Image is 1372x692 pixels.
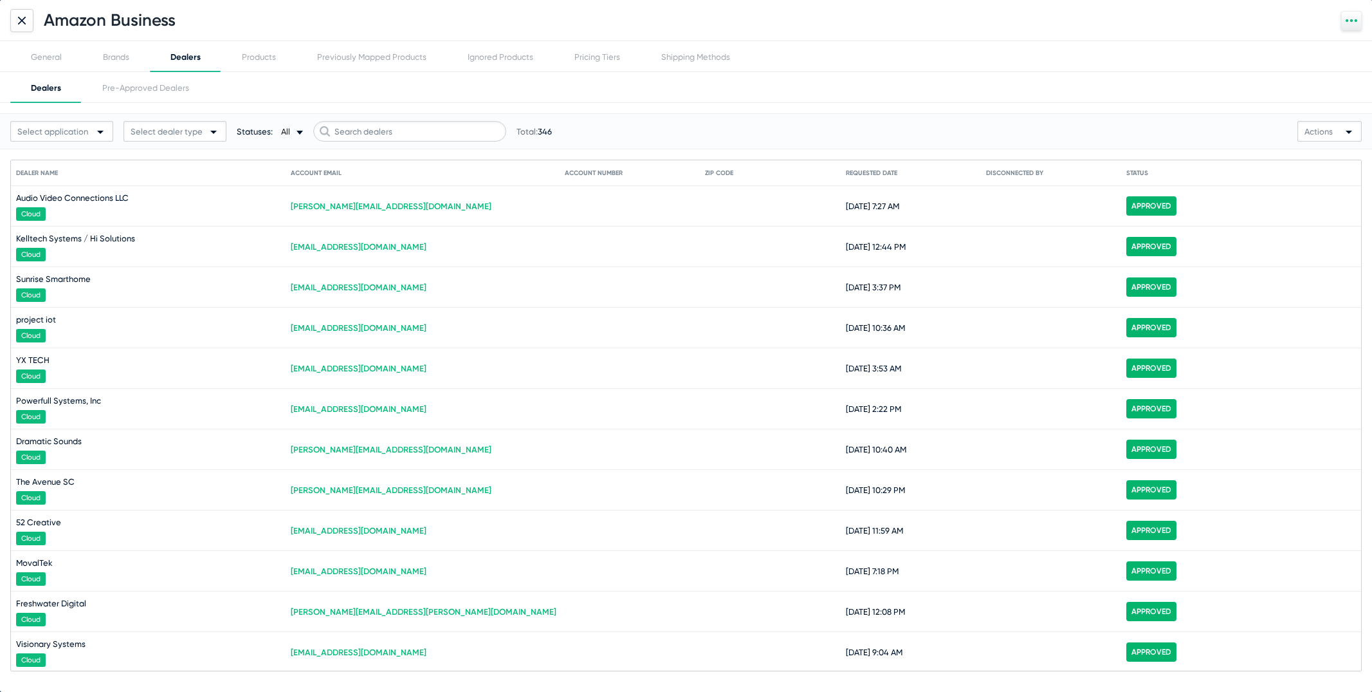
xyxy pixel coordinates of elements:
[291,485,491,495] a: [PERSON_NAME][EMAIL_ADDRESS][DOMAIN_NAME]
[16,193,129,203] span: Audio Video Connections LLC
[16,532,46,545] span: Cloud
[705,160,845,186] mat-header-cell: Zip Code
[846,283,901,292] span: [DATE] 3:37 PM
[291,201,491,211] a: [PERSON_NAME][EMAIL_ADDRESS][DOMAIN_NAME]
[317,52,426,62] div: Previously Mapped Products
[31,52,62,62] div: General
[846,445,906,454] span: [DATE] 10:40 AM
[291,242,426,252] a: [EMAIL_ADDRESS][DOMAIN_NAME]
[846,566,899,576] span: [DATE] 7:18 PM
[846,607,905,617] span: [DATE] 12:08 PM
[1126,642,1176,662] span: Approved
[565,160,705,186] mat-header-cell: Account Number
[16,599,86,608] span: Freshwater Digital
[538,127,552,136] span: 346
[1126,318,1176,337] span: Approved
[16,451,46,464] span: Cloud
[291,283,426,292] a: [EMAIL_ADDRESS][DOMAIN_NAME]
[16,558,53,568] span: MovalTek
[1126,196,1176,216] span: Approved
[574,52,620,62] div: Pricing Tiers
[846,201,899,211] span: [DATE] 7:27 AM
[846,526,903,536] span: [DATE] 11:59 AM
[16,288,46,302] span: Cloud
[1126,602,1176,621] span: Approved
[1126,521,1176,540] span: Approved
[846,485,905,495] span: [DATE] 10:29 PM
[291,526,426,536] a: [EMAIL_ADDRESS][DOMAIN_NAME]
[103,52,129,62] div: Brands
[16,369,46,383] span: Cloud
[16,329,46,342] span: Cloud
[16,234,135,243] span: Kelltech Systems / Hi Solutions
[661,52,730,62] div: Shipping Methods
[16,396,101,406] span: Powerfull Systems, Inc
[986,160,1126,186] mat-header-cell: Disconnected By
[16,436,82,446] span: Dramatic Sounds
[517,127,552,136] span: Total:
[1126,561,1176,581] span: Approved
[1126,160,1260,186] mat-header-cell: Status
[237,127,273,136] span: Statuses:
[281,127,290,136] span: All
[17,127,88,136] span: Select application
[468,52,533,62] div: Ignored Products
[291,404,426,414] a: [EMAIL_ADDRESS][DOMAIN_NAME]
[291,648,426,657] a: [EMAIL_ADDRESS][DOMAIN_NAME]
[291,160,565,186] mat-header-cell: Account Email
[16,639,86,649] span: Visionary Systems
[16,355,50,365] span: YX TECH
[1126,399,1176,418] span: Approved
[846,160,986,186] mat-header-cell: Requested Date
[16,653,46,667] span: Cloud
[1126,480,1176,500] span: Approved
[44,10,176,30] h1: Amazon Business
[16,572,46,586] span: Cloud
[16,160,291,186] mat-header-cell: Dealer Name
[846,323,905,333] span: [DATE] 10:36 AM
[1126,277,1176,297] span: Approved
[170,52,201,62] div: Dealers
[16,248,46,261] span: Cloud
[846,242,906,252] span: [DATE] 12:44 PM
[846,648,902,657] span: [DATE] 9:04 AM
[16,207,46,221] span: Cloud
[242,52,276,62] div: Products
[1126,440,1176,459] span: Approved
[291,607,556,617] a: [PERSON_NAME][EMAIL_ADDRESS][PERSON_NAME][DOMAIN_NAME]
[1126,237,1176,256] span: Approved
[846,404,901,414] span: [DATE] 2:22 PM
[16,477,75,487] span: The Avenue SC
[16,274,91,284] span: Sunrise Smarthome
[31,83,61,93] div: Dealers
[291,445,491,454] a: [PERSON_NAME][EMAIL_ADDRESS][DOMAIN_NAME]
[1126,359,1176,378] span: Approved
[16,410,46,424] span: Cloud
[16,518,61,527] span: 52 Creative
[291,364,426,373] a: [EMAIL_ADDRESS][DOMAIN_NAME]
[1304,127,1333,136] span: Actions
[846,364,901,373] span: [DATE] 3:53 AM
[313,121,506,142] input: Search dealers
[16,315,56,324] span: project iot
[291,323,426,333] a: [EMAIL_ADDRESS][DOMAIN_NAME]
[16,613,46,626] span: Cloud
[102,83,189,93] div: Pre-Approved Dealers
[16,491,46,505] span: Cloud
[131,127,203,136] span: Select dealer type
[291,566,426,576] a: [EMAIL_ADDRESS][DOMAIN_NAME]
